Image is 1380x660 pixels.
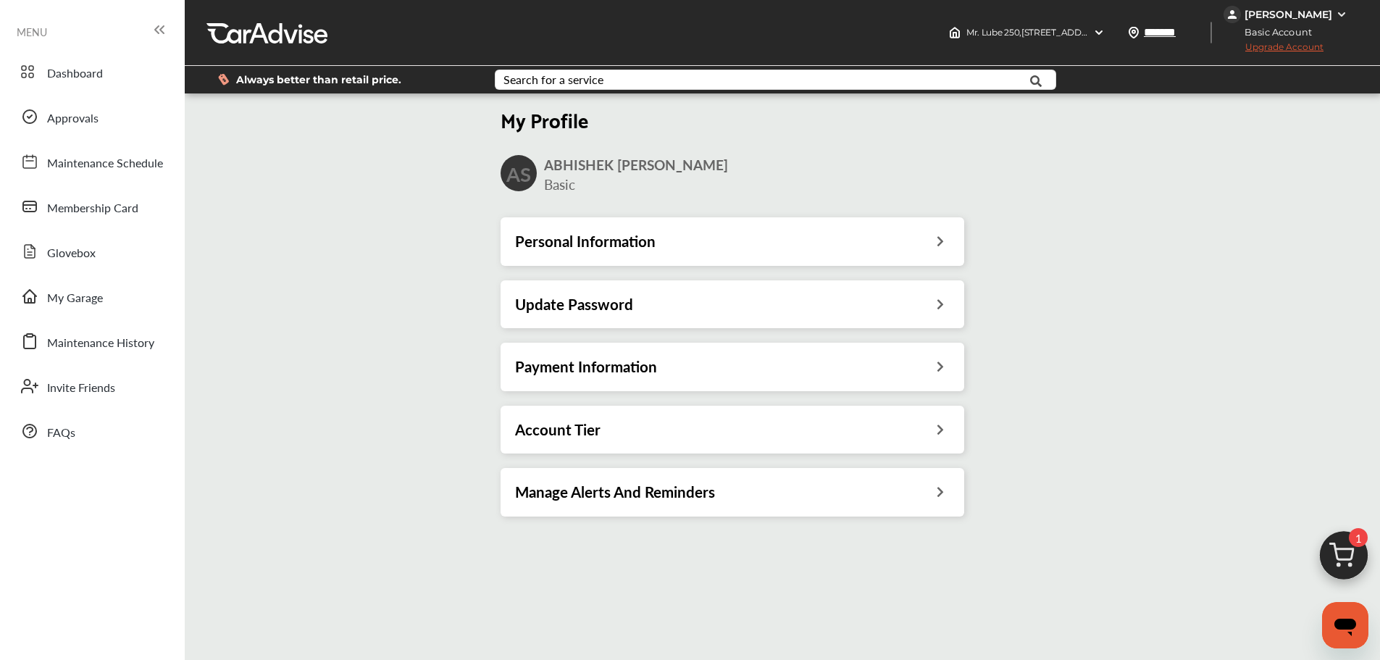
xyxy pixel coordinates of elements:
[1224,6,1241,23] img: jVpblrzwTbfkPYzPPzSLxeg0AAAAASUVORK5CYII=
[13,143,170,180] a: Maintenance Schedule
[47,154,163,173] span: Maintenance Schedule
[47,244,96,263] span: Glovebox
[515,357,657,376] h3: Payment Information
[1128,27,1139,38] img: location_vector.a44bc228.svg
[236,75,401,85] span: Always better than retail price.
[1225,25,1323,40] span: Basic Account
[47,64,103,83] span: Dashboard
[966,27,1267,38] span: Mr. Lube 250 , [STREET_ADDRESS] W. [GEOGRAPHIC_DATA] , ON L5B 2C4
[13,233,170,270] a: Glovebox
[949,27,961,38] img: header-home-logo.8d720a4f.svg
[1210,22,1212,43] img: header-divider.bc55588e.svg
[503,74,603,85] div: Search for a service
[13,277,170,315] a: My Garage
[515,232,656,251] h3: Personal Information
[218,73,229,85] img: dollor_label_vector.a70140d1.svg
[47,379,115,398] span: Invite Friends
[515,483,715,501] h3: Manage Alerts And Reminders
[1309,525,1379,594] img: cart_icon.3d0951e8.svg
[1224,41,1323,59] span: Upgrade Account
[1093,27,1105,38] img: header-down-arrow.9dd2ce7d.svg
[506,161,531,186] h2: AS
[47,109,99,128] span: Approvals
[13,322,170,360] a: Maintenance History
[1322,602,1368,648] iframe: Button to launch messaging window
[13,367,170,405] a: Invite Friends
[13,53,170,91] a: Dashboard
[544,155,728,175] span: ABHISHEK [PERSON_NAME]
[544,175,575,194] span: Basic
[13,412,170,450] a: FAQs
[47,199,138,218] span: Membership Card
[13,188,170,225] a: Membership Card
[17,26,47,38] span: MENU
[47,334,154,353] span: Maintenance History
[515,295,633,314] h3: Update Password
[13,98,170,135] a: Approvals
[515,420,601,439] h3: Account Tier
[1349,528,1368,547] span: 1
[47,424,75,443] span: FAQs
[47,289,103,308] span: My Garage
[1336,9,1347,20] img: WGsFRI8htEPBVLJbROoPRyZpYNWhNONpIPPETTm6eUC0GeLEiAAAAAElFTkSuQmCC
[501,106,964,132] h2: My Profile
[1245,8,1332,21] div: [PERSON_NAME]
